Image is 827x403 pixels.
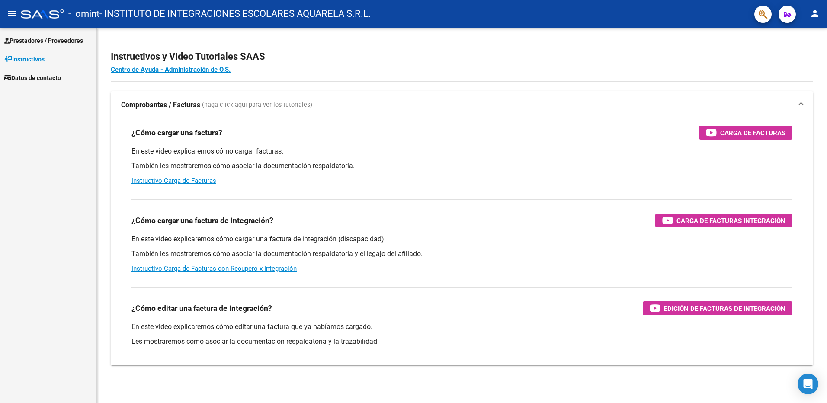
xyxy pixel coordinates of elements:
span: Carga de Facturas [720,128,785,138]
p: En este video explicaremos cómo cargar una factura de integración (discapacidad). [131,234,792,244]
mat-icon: menu [7,8,17,19]
div: Open Intercom Messenger [798,374,818,394]
p: En este video explicaremos cómo cargar facturas. [131,147,792,156]
button: Carga de Facturas Integración [655,214,792,227]
p: En este video explicaremos cómo editar una factura que ya habíamos cargado. [131,322,792,332]
div: Comprobantes / Facturas (haga click aquí para ver los tutoriales) [111,119,813,365]
a: Centro de Ayuda - Administración de O.S. [111,66,231,74]
span: Carga de Facturas Integración [676,215,785,226]
span: (haga click aquí para ver los tutoriales) [202,100,312,110]
span: Prestadores / Proveedores [4,36,83,45]
button: Carga de Facturas [699,126,792,140]
a: Instructivo Carga de Facturas [131,177,216,185]
h3: ¿Cómo cargar una factura? [131,127,222,139]
span: Instructivos [4,54,45,64]
mat-icon: person [810,8,820,19]
span: - omint [68,4,99,23]
a: Instructivo Carga de Facturas con Recupero x Integración [131,265,297,272]
span: Datos de contacto [4,73,61,83]
mat-expansion-panel-header: Comprobantes / Facturas (haga click aquí para ver los tutoriales) [111,91,813,119]
p: Les mostraremos cómo asociar la documentación respaldatoria y la trazabilidad. [131,337,792,346]
h3: ¿Cómo editar una factura de integración? [131,302,272,314]
button: Edición de Facturas de integración [643,301,792,315]
h2: Instructivos y Video Tutoriales SAAS [111,48,813,65]
p: También les mostraremos cómo asociar la documentación respaldatoria y el legajo del afiliado. [131,249,792,259]
span: - INSTITUTO DE INTEGRACIONES ESCOLARES AQUARELA S.R.L. [99,4,371,23]
h3: ¿Cómo cargar una factura de integración? [131,214,273,227]
span: Edición de Facturas de integración [664,303,785,314]
p: También les mostraremos cómo asociar la documentación respaldatoria. [131,161,792,171]
strong: Comprobantes / Facturas [121,100,200,110]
